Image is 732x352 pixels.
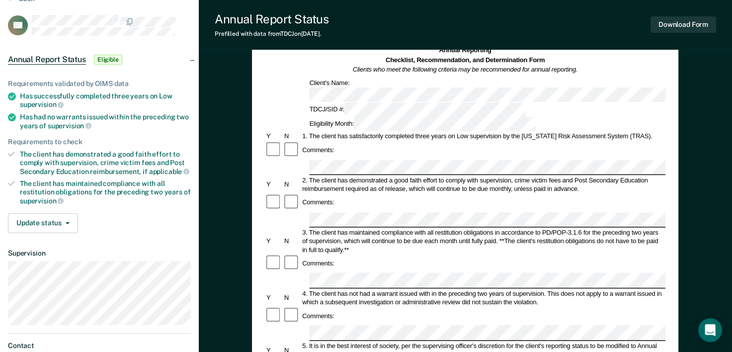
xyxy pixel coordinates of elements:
div: 4. The client has not had a warrant issued with in the preceding two years of supervision. This d... [301,289,666,306]
div: Requirements validated by OIMS data [8,80,191,88]
div: Y [265,180,283,188]
span: applicable [149,168,189,176]
div: Open Intercom Messenger [698,318,722,342]
div: Annual Report Status [215,12,328,26]
span: Eligible [94,55,122,65]
em: Clients who meet the following criteria may be recommended for annual reporting. [353,66,578,73]
div: Requirements to check [8,138,191,146]
div: 3. The client has maintained compliance with all restitution obligations in accordance to PD/POP-... [301,228,666,254]
dt: Supervision [8,249,191,258]
div: Has successfully completed three years on Low [20,92,191,109]
div: Eligibility Month: [308,117,537,131]
div: The client has demonstrated a good faith effort to comply with supervision, crime victim fees and... [20,150,191,176]
span: supervision [48,122,91,130]
div: TDCJ/SID #: [308,102,527,117]
div: The client has maintained compliance with all restitution obligations for the preceding two years of [20,179,191,205]
strong: Checklist, Recommendation, and Determination Form [386,56,545,63]
span: supervision [20,100,64,108]
span: supervision [20,197,64,205]
span: Annual Report Status [8,55,86,65]
div: 1. The client has satisfactorily completed three years on Low supervision by the [US_STATE] Risk ... [301,132,666,141]
button: Download Form [651,16,716,33]
div: N [283,293,301,302]
dt: Contact [8,342,191,350]
div: N [283,132,301,141]
div: 2. The client has demonstrated a good faith effort to comply with supervision, crime victim fees ... [301,176,666,193]
div: N [283,180,301,188]
div: Has had no warrants issued within the preceding two years of [20,113,191,130]
div: Comments: [301,312,336,320]
div: Comments: [301,198,336,207]
div: Comments: [301,146,336,154]
div: Prefilled with data from TDCJ on [DATE] . [215,30,328,37]
div: Comments: [301,259,336,267]
div: Y [265,293,283,302]
strong: Annual Reporting [439,47,491,54]
div: N [283,237,301,245]
div: Y [265,132,283,141]
button: Update status [8,213,78,233]
div: Y [265,237,283,245]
